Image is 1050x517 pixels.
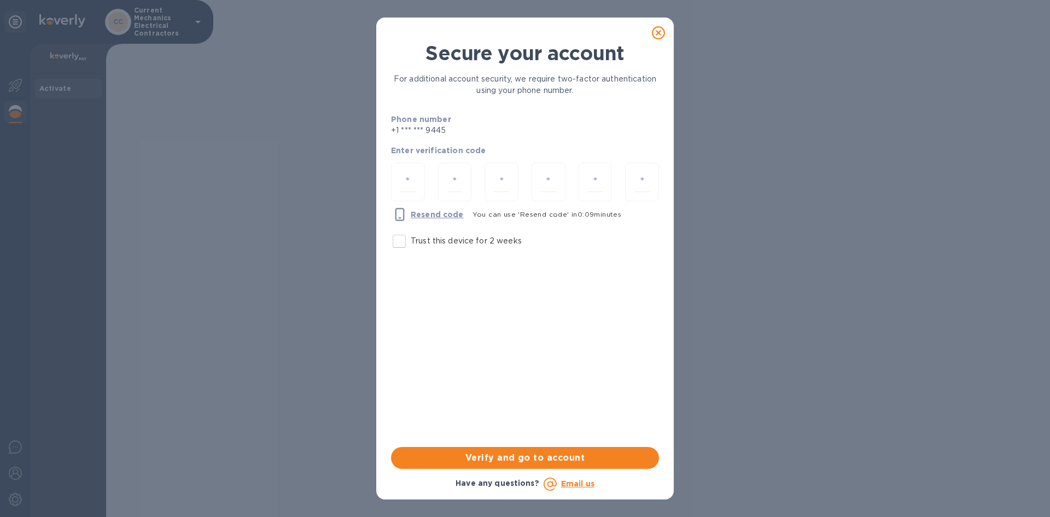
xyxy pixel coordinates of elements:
b: Have any questions? [456,479,539,487]
p: For additional account security, we require two-factor authentication using your phone number. [391,73,659,96]
span: Verify and go to account [400,451,650,464]
h1: Secure your account [391,42,659,65]
b: Phone number [391,115,451,124]
span: You can use 'Resend code' in 0 : 09 minutes [472,210,622,218]
a: Email us [561,479,594,488]
p: Enter verification code [391,145,659,156]
button: Verify and go to account [391,447,659,469]
u: Resend code [411,210,464,219]
p: Trust this device for 2 weeks [411,235,522,247]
